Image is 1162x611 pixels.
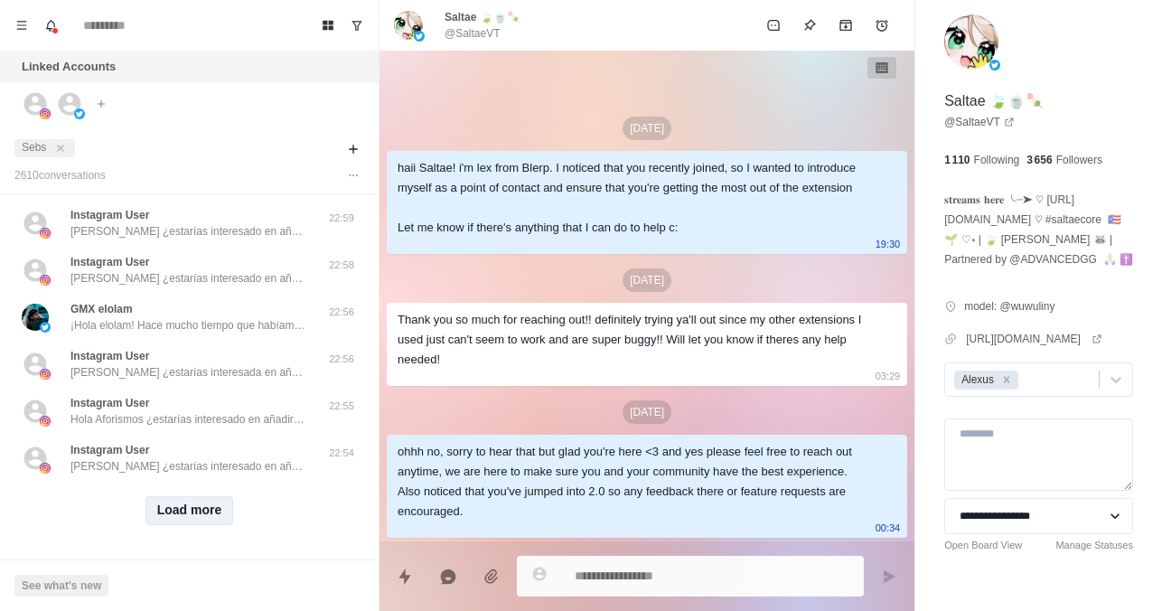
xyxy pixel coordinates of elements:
p: [DATE] [623,400,671,424]
img: picture [40,463,51,474]
button: Show unread conversations [342,11,371,40]
p: 00:34 [876,518,901,538]
button: Send message [871,559,907,595]
img: picture [414,31,425,42]
p: 22:56 [319,305,364,320]
a: Open Board View [944,538,1022,553]
button: Pin [792,7,828,43]
p: 22:56 [319,352,364,367]
p: Following [974,152,1020,168]
button: Reply with AI [430,559,466,595]
p: Followers [1056,152,1102,168]
p: Hola Aforismos ¿estarías interesado en añadir un TTS con la voz de personajes famosos (generada p... [70,411,305,428]
img: picture [40,228,51,239]
button: See what's new [14,575,108,597]
span: Sebs [22,141,46,154]
img: picture [74,108,85,119]
p: Instagram User [70,395,149,411]
div: ohhh no, sorry to hear that but glad you're here <3 and yes please feel free to reach out anytime... [398,442,867,522]
img: picture [40,322,51,333]
p: [PERSON_NAME] ¿estarías interesado en añadir un TTS con la voz de personajes famosos (generada po... [70,458,305,475]
p: ¡Hola elolam! Hace mucho tiempo que habíamos hablado, sólo quería saber si finalmente pudiste agr... [70,317,305,334]
button: Load more [145,496,234,525]
p: Instagram User [70,207,149,223]
p: 3 656 [1026,152,1052,168]
button: Archive [828,7,864,43]
p: Linked Accounts [22,58,116,76]
button: Board View [314,11,342,40]
button: close [52,139,70,157]
p: [PERSON_NAME] ¿estarías interesado en añadir un TTS con la voz de personajes famosos (generada po... [70,270,305,287]
img: picture [22,304,49,331]
img: picture [394,11,423,40]
img: picture [989,60,1000,70]
p: 03:29 [876,366,901,386]
p: model: @wuwuliny [964,298,1054,315]
p: 22:55 [319,399,364,414]
button: Notifications [36,11,65,40]
button: Mark as unread [755,7,792,43]
button: Add media [473,559,510,595]
div: haii Saltae! i'm lex from Blerp. I noticed that you recently joined, so I wanted to introduce mys... [398,158,867,238]
p: Instagram User [70,348,149,364]
a: Manage Statuses [1055,538,1133,553]
p: 𝐬𝐭𝐫𝐞𝐚𝐦𝐬 𝐡𝐞𝐫𝐞 ╰┈➤ ♡ [URL][DOMAIN_NAME] ♡ #saltaecore 🇵🇷 🌱 ♡˖ | 🍃 [PERSON_NAME] 🦝 | Partnered by @A... [944,190,1133,269]
img: picture [40,369,51,380]
p: [DATE] [623,117,671,140]
div: Remove Alexus [997,371,1017,390]
div: Alexus [956,371,997,390]
img: picture [40,416,51,427]
p: @SaltaeVT [445,25,501,42]
p: [DATE] [623,268,671,292]
button: Menu [7,11,36,40]
button: Add reminder [864,7,900,43]
p: Saltae 🍃🍵🍡 [944,90,1044,112]
div: Thank you so much for reaching out!! definitely trying ya'll out since my other extensions I used... [398,310,867,370]
p: Instagram User [70,442,149,458]
p: GMX elolam [70,301,133,317]
p: [PERSON_NAME] ¿estarías interesado en añadir un TTS con la voz de personajes famosos (generada po... [70,223,305,240]
p: 1 110 [944,152,970,168]
button: Add account [90,93,112,115]
a: @SaltaeVT [944,114,1015,130]
img: picture [944,14,998,69]
a: [URL][DOMAIN_NAME] [966,331,1102,347]
button: Quick replies [387,559,423,595]
p: 19:30 [876,234,901,254]
button: Options [342,164,364,186]
p: Instagram User [70,254,149,270]
p: 2610 conversation s [14,167,106,183]
button: Add filters [342,138,364,160]
img: picture [40,108,51,119]
p: 22:58 [319,258,364,273]
p: 22:54 [319,446,364,461]
p: 22:59 [319,211,364,226]
img: picture [40,275,51,286]
p: [PERSON_NAME] ¿estarías interesada en añadir un TTS con la voz de personajes famosos (generada po... [70,364,305,381]
p: Saltae 🍃🍵🍡 [445,9,520,25]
